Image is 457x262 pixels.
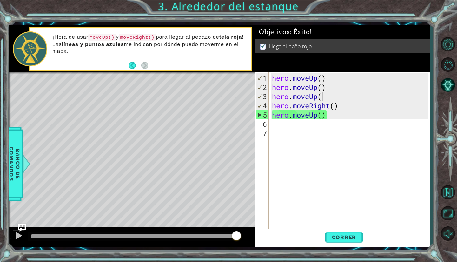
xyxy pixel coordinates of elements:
[62,41,124,47] strong: líneas y puntos azules
[439,35,457,54] button: Opciones del Nivel
[260,43,266,48] img: Check mark for checkbox
[325,229,363,246] button: Shift+Enter: Ejecutar código actual.
[439,182,457,203] a: Volver al Mapa
[141,62,148,69] button: Next
[219,34,242,40] strong: tela roja
[6,131,23,197] span: Banco de comandos
[256,73,269,83] div: 1
[52,34,247,55] p: ¡Hora de usar y para llegar al pedazo de ! Las me indican por dónde puedo moverme en el mapa.
[326,234,363,240] span: Correr
[119,34,156,41] code: moveRight()
[439,225,457,243] button: Activar sonido.
[290,28,312,36] span: : Éxito!
[18,224,26,232] button: Ask AI
[439,56,457,74] button: Reiniciar nivel
[256,101,269,110] div: 4
[439,76,457,94] button: Pista AI
[12,230,25,243] button: Ctrl + P: Play
[439,183,457,202] button: Volver al Mapa
[269,43,312,50] p: Llega al paño rojo
[129,62,141,69] button: Back
[259,28,312,36] span: Objetivos
[256,83,269,92] div: 2
[256,119,269,129] div: 6
[256,129,269,138] div: 7
[88,34,116,41] code: moveUp()
[256,110,269,119] div: 5
[439,204,457,223] button: Maximizar Navegador
[256,92,269,101] div: 3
